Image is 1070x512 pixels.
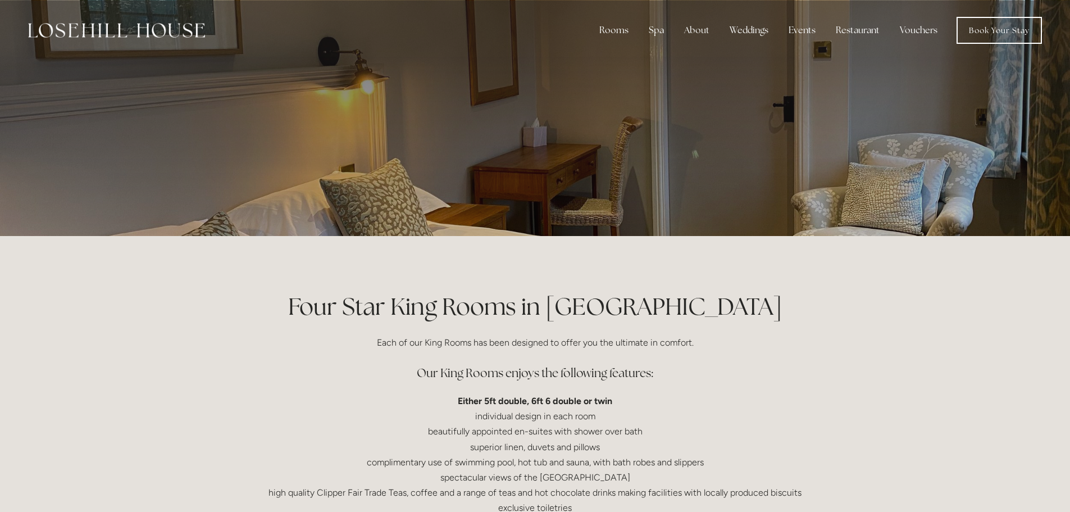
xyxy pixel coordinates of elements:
[458,396,612,406] strong: Either 5ft double, 6ft 6 double or twin
[891,19,946,42] a: Vouchers
[827,19,889,42] div: Restaurant
[267,362,804,384] h3: Our King Rooms enjoys the following features:
[590,19,638,42] div: Rooms
[780,19,825,42] div: Events
[640,19,673,42] div: Spa
[267,335,804,350] p: Each of our King Rooms has been designed to offer you the ultimate in comfort.
[28,23,205,38] img: Losehill House
[957,17,1042,44] a: Book Your Stay
[267,290,804,323] h1: Four Star King Rooms in [GEOGRAPHIC_DATA]
[675,19,718,42] div: About
[721,19,777,42] div: Weddings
